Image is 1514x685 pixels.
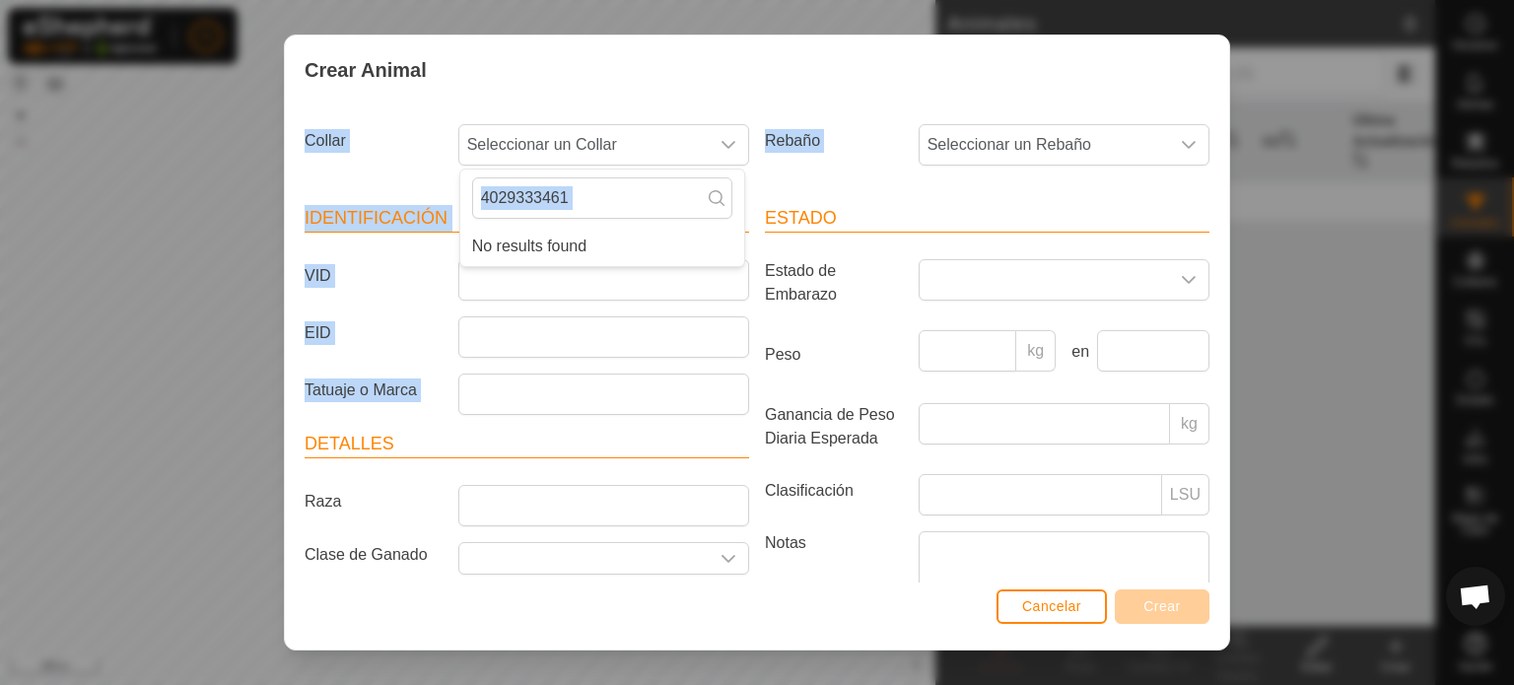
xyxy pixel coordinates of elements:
li: No results found [460,227,744,266]
span: Cancelar [1022,598,1081,614]
label: Rebaño [757,124,911,158]
label: en [1064,340,1089,364]
div: dropdown trigger [709,125,748,165]
span: Seleccionar un Collar [459,125,709,165]
label: Clase de Ganado [297,542,450,567]
label: Ganancia de Peso Diaria Esperada [757,403,911,450]
input: Seleccione o ingrese una Clase de Ganado [459,543,709,574]
p-inputgroup-addon: kg [1016,330,1056,372]
header: Detalles [305,431,749,458]
header: Estado [765,205,1209,233]
label: Collar [297,124,450,158]
span: Crear [1143,598,1181,614]
ul: Option List [460,227,744,266]
p-inputgroup-addon: kg [1170,403,1209,445]
label: Raza [297,485,450,518]
label: Notas [757,531,911,643]
span: Seleccionar un Rebaño [920,125,1169,165]
span: Crear Animal [305,55,427,85]
label: Peso [757,330,911,379]
div: dropdown trigger [1169,260,1208,300]
div: dropdown trigger [1169,125,1208,165]
div: Chat abierto [1446,567,1505,626]
label: Clasificación [757,474,911,508]
header: Identificación [305,205,749,233]
button: Crear [1115,589,1209,624]
label: Estado de Embarazo [757,259,911,307]
label: VID [297,259,450,293]
p-inputgroup-addon: LSU [1162,474,1209,515]
label: Tatuaje o Marca [297,374,450,407]
label: EID [297,316,450,350]
button: Cancelar [997,589,1107,624]
div: dropdown trigger [709,543,748,574]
